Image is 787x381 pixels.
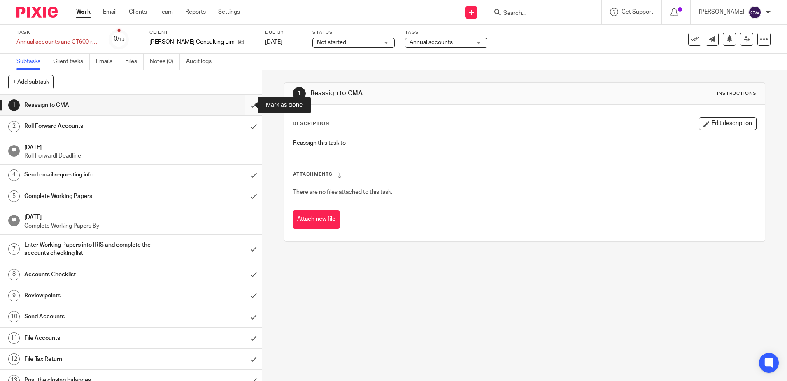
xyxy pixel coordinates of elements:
p: Roll Forwardl Deadline [24,152,254,160]
button: Attach new file [293,210,340,229]
span: Attachments [293,172,333,176]
h1: [DATE] [24,211,254,221]
a: Notes (0) [150,54,180,70]
div: Instructions [717,90,757,97]
p: Complete Working Papers By [24,222,254,230]
span: There are no files attached to this task. [293,189,392,195]
a: Emails [96,54,119,70]
div: 1 [8,99,20,111]
span: Get Support [622,9,653,15]
div: 5 [8,190,20,202]
label: Due by [265,29,302,36]
img: Pixie [16,7,58,18]
a: Reports [185,8,206,16]
p: [PERSON_NAME] [699,8,744,16]
h1: Reassign to CMA [310,89,542,98]
a: Subtasks [16,54,47,70]
button: Edit description [699,117,757,130]
a: Audit logs [186,54,218,70]
span: Annual accounts [410,40,453,45]
a: Settings [218,8,240,16]
div: 12 [8,353,20,365]
div: 9 [8,290,20,301]
h1: [DATE] [24,141,254,152]
label: Status [312,29,395,36]
div: 11 [8,332,20,344]
a: Client tasks [53,54,90,70]
div: 0 [114,34,125,44]
h1: Send Accounts [24,310,166,323]
div: 4 [8,169,20,181]
label: Task [16,29,99,36]
span: Not started [317,40,346,45]
a: Files [125,54,144,70]
input: Search [503,10,577,17]
button: + Add subtask [8,75,54,89]
div: 10 [8,311,20,322]
span: [DATE] [265,39,282,45]
div: 2 [8,121,20,132]
a: Clients [129,8,147,16]
small: /13 [117,37,125,42]
div: Annual accounts and CT600 return [16,38,99,46]
div: 8 [8,269,20,280]
a: Team [159,8,173,16]
img: svg%3E [748,6,761,19]
h1: File Tax Return [24,353,166,365]
h1: Roll Forward Accounts [24,120,166,132]
a: Email [103,8,116,16]
h1: Review points [24,289,166,302]
p: [PERSON_NAME] Consulting Limited [149,38,234,46]
h1: Enter Working Papers into IRIS and complete the accounts checking list [24,239,166,260]
div: 1 [293,87,306,100]
label: Client [149,29,255,36]
label: Tags [405,29,487,36]
a: Work [76,8,91,16]
p: Description [293,120,329,127]
div: 7 [8,243,20,255]
p: Reassign this task to [293,139,756,147]
h1: Accounts Checklist [24,268,166,281]
h1: File Accounts [24,332,166,344]
h1: Reassign to CMA [24,99,166,111]
h1: Send email requesting info [24,169,166,181]
h1: Complete Working Papers [24,190,166,202]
